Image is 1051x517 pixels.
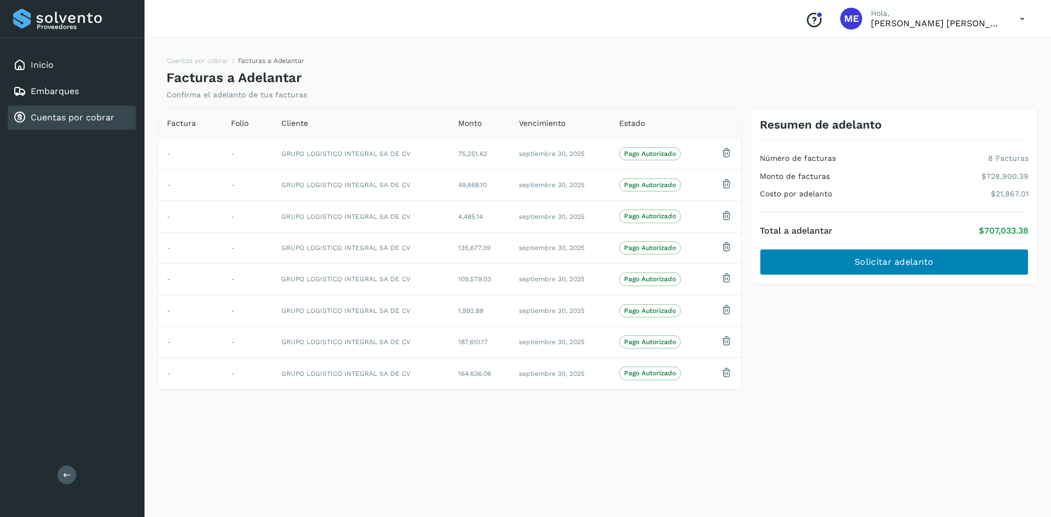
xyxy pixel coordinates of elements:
span: Monto [458,118,482,129]
span: 109,579.03 [458,275,491,283]
div: Embarques [8,79,136,103]
p: Pago Autorizado [624,244,676,252]
td: - [158,327,222,358]
a: Inicio [31,60,54,70]
h4: Total a adelantar [760,225,833,236]
td: GRUPO LOGISTICO INTEGRAL SA DE CV [273,327,449,358]
td: - [158,201,222,232]
h3: Resumen de adelanto [760,118,882,131]
td: - [158,232,222,263]
span: septiembre 30, 2025 [519,150,585,158]
div: Cuentas por cobrar [8,106,136,130]
span: septiembre 30, 2025 [519,275,585,283]
h4: Número de facturas [760,154,836,163]
span: Factura [167,118,196,129]
td: GRUPO LOGISTICO INTEGRAL SA DE CV [273,201,449,232]
span: Facturas a Adelantar [238,57,304,65]
p: Pago Autorizado [624,338,676,346]
td: - [222,138,273,169]
span: Solicitar adelanto [854,256,933,268]
p: Proveedores [37,23,131,31]
a: Cuentas por cobrar [167,57,228,65]
span: septiembre 30, 2025 [519,213,585,220]
td: - [222,295,273,326]
p: Pago Autorizado [624,212,676,220]
span: 187,610.17 [458,338,488,346]
span: Estado [619,118,645,129]
span: 49,668.10 [458,181,487,189]
td: - [222,232,273,263]
span: septiembre 30, 2025 [519,244,585,252]
span: Cliente [281,118,308,129]
p: Pago Autorizado [624,307,676,315]
p: Confirma el adelanto de tus facturas [166,90,307,100]
p: Pago Autorizado [624,181,676,189]
td: GRUPO LOGISTICO INTEGRAL SA DE CV [273,295,449,326]
td: GRUPO LOGISTICO INTEGRAL SA DE CV [273,232,449,263]
h4: Facturas a Adelantar [166,70,302,86]
td: GRUPO LOGISTICO INTEGRAL SA DE CV [273,358,449,389]
span: 4,485.14 [458,213,483,220]
span: 75,251.62 [458,150,487,158]
p: $21,867.01 [991,189,1029,199]
p: Pago Autorizado [624,150,676,158]
p: Pago Autorizado [624,275,676,283]
span: septiembre 30, 2025 [519,181,585,189]
td: - [158,358,222,389]
td: - [158,264,222,295]
span: Folio [231,118,249,129]
td: - [222,170,273,201]
td: - [222,358,273,389]
button: Solicitar adelanto [760,249,1029,275]
span: 135,677.39 [458,244,490,252]
td: - [158,295,222,326]
p: MARIA EUGENIA PALACIOS GARCIA [871,18,1002,28]
span: 1,992.88 [458,307,483,315]
span: 164,636.06 [458,370,491,377]
h4: Monto de facturas [760,172,830,181]
span: septiembre 30, 2025 [519,370,585,377]
span: septiembre 30, 2025 [519,307,585,315]
td: - [222,201,273,232]
td: - [222,327,273,358]
span: septiembre 30, 2025 [519,338,585,346]
td: GRUPO LOGISTICO INTEGRAL SA DE CV [273,264,449,295]
td: GRUPO LOGISTICO INTEGRAL SA DE CV [273,138,449,169]
td: - [158,138,222,169]
td: - [158,170,222,201]
h4: Costo por adelanto [760,189,832,199]
td: GRUPO LOGISTICO INTEGRAL SA DE CV [273,170,449,201]
p: Hola, [871,9,1002,18]
td: - [222,264,273,295]
a: Cuentas por cobrar [31,112,114,123]
a: Embarques [31,86,79,96]
div: Inicio [8,53,136,77]
p: $728,900.39 [981,172,1029,181]
span: Vencimiento [519,118,565,129]
p: Pago Autorizado [624,369,676,377]
nav: breadcrumb [166,56,304,70]
p: 8 Facturas [988,154,1029,163]
p: $707,033.38 [979,225,1029,236]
